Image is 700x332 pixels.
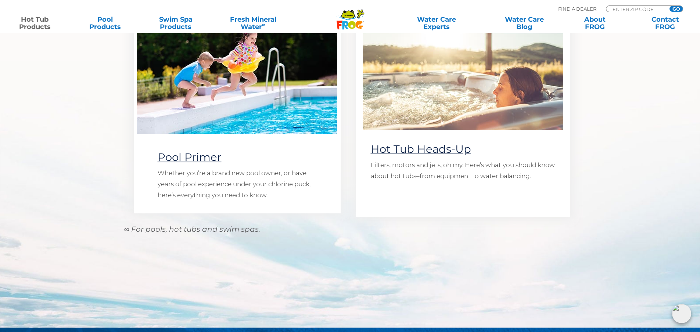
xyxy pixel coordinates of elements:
[137,20,337,134] img: poolhome
[7,16,62,30] a: Hot TubProducts
[158,167,317,201] p: Whether you’re a brand new pool owner, or have years of pool experience under your chlorine puck,...
[612,6,661,12] input: Zip Code Form
[371,142,471,155] a: Hot Tub Heads-Up
[670,6,683,12] input: GO
[392,16,481,30] a: Water CareExperts
[78,16,133,30] a: PoolProducts
[262,22,266,28] sup: ∞
[558,6,596,12] p: Find A Dealer
[497,16,552,30] a: Water CareBlog
[638,16,693,30] a: ContactFROG
[672,304,691,323] img: openIcon
[124,225,260,234] em: ∞ For pools, hot tubs and swim spas.
[363,16,563,130] img: hottubhome
[158,151,222,163] a: Pool Primer
[371,159,556,181] p: Filters, motors and jets, oh my. Here’s what you should know about hot tubs–from equipment to wat...
[567,16,622,30] a: AboutFROG
[219,16,287,30] a: Fresh MineralWater∞
[148,16,203,30] a: Swim SpaProducts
